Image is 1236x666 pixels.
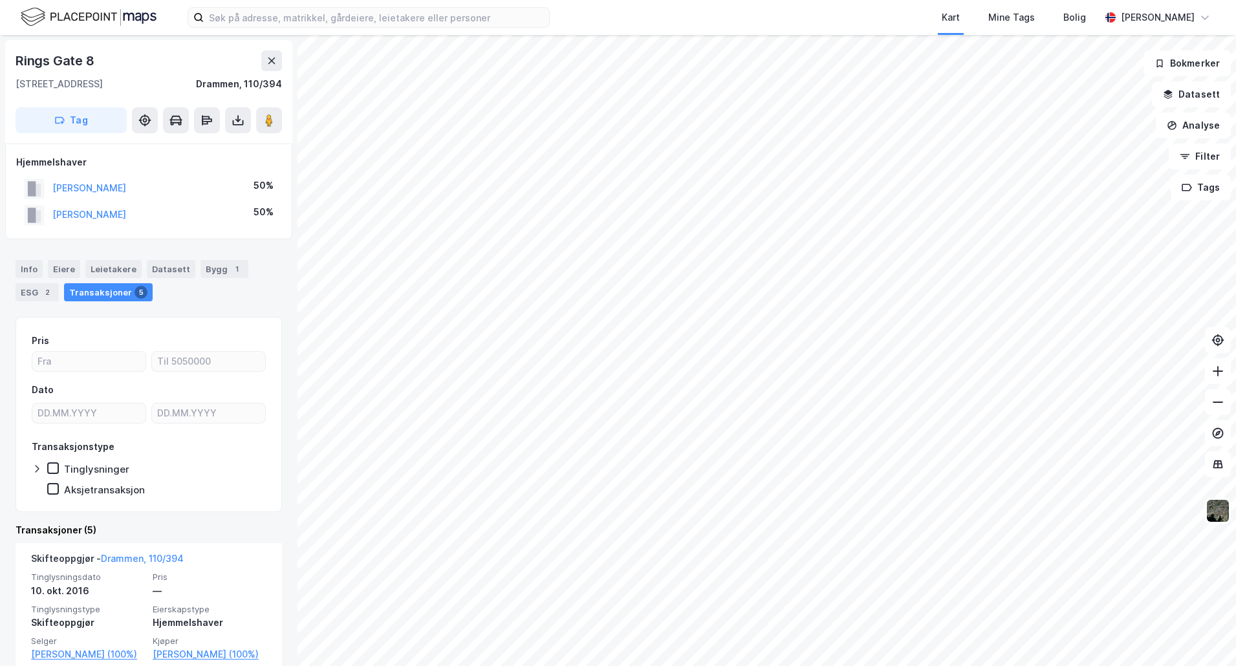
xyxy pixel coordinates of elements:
div: Bygg [201,260,248,278]
div: Skifteoppgjør - [31,551,184,572]
div: 50% [254,178,274,193]
span: Tinglysningstype [31,604,145,615]
div: Rings Gate 8 [16,50,97,71]
input: Til 5050000 [152,352,265,371]
div: 10. okt. 2016 [31,583,145,599]
div: Aksjetransaksjon [64,484,145,496]
div: 50% [254,204,274,220]
span: Selger [31,636,145,647]
input: DD.MM.YYYY [32,403,146,423]
div: Hjemmelshaver [16,155,281,170]
button: Bokmerker [1144,50,1231,76]
div: Dato [32,382,54,398]
div: [STREET_ADDRESS] [16,76,103,92]
img: logo.f888ab2527a4732fd821a326f86c7f29.svg [21,6,157,28]
div: Info [16,260,43,278]
a: [PERSON_NAME] (100%) [153,647,266,662]
button: Tags [1171,175,1231,200]
div: Eiere [48,260,80,278]
div: Transaksjoner (5) [16,522,282,538]
span: Tinglysningsdato [31,572,145,583]
button: Datasett [1152,81,1231,107]
div: 1 [230,263,243,275]
button: Tag [16,107,127,133]
button: Filter [1169,144,1231,169]
div: 2 [41,286,54,299]
div: Kart [942,10,960,25]
div: Drammen, 110/394 [196,76,282,92]
img: 9k= [1206,499,1230,523]
input: Fra [32,352,146,371]
div: — [153,583,266,599]
div: Hjemmelshaver [153,615,266,630]
div: Transaksjonstype [32,439,114,455]
button: Analyse [1156,113,1231,138]
div: Leietakere [85,260,142,278]
div: Mine Tags [988,10,1035,25]
span: Kjøper [153,636,266,647]
iframe: Chat Widget [1171,604,1236,666]
a: [PERSON_NAME] (100%) [31,647,145,662]
span: Pris [153,572,266,583]
div: Kontrollprogram for chat [1171,604,1236,666]
div: Transaksjoner [64,283,153,301]
a: Drammen, 110/394 [101,553,184,564]
div: Datasett [147,260,195,278]
input: DD.MM.YYYY [152,403,265,423]
input: Søk på adresse, matrikkel, gårdeiere, leietakere eller personer [204,8,549,27]
div: [PERSON_NAME] [1121,10,1195,25]
span: Eierskapstype [153,604,266,615]
div: Pris [32,333,49,349]
div: Bolig [1063,10,1086,25]
div: 5 [135,286,147,299]
div: Skifteoppgjør [31,615,145,630]
div: ESG [16,283,59,301]
div: Tinglysninger [64,463,129,475]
